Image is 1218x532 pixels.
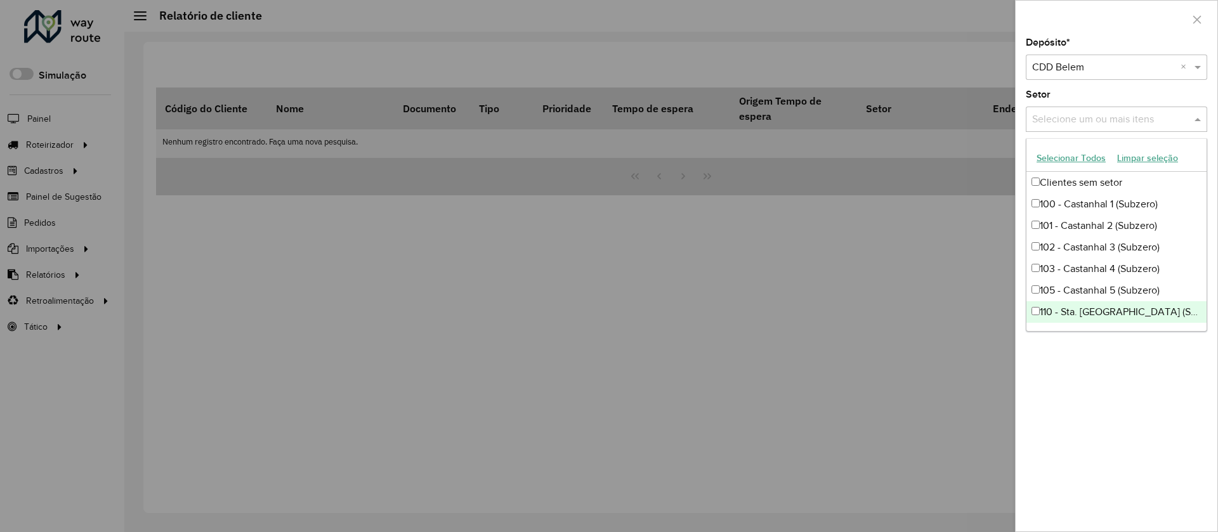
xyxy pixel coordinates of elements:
div: 105 - Castanhal 5 (Subzero) [1026,280,1207,301]
button: Selecionar Todos [1031,148,1111,168]
button: Limpar seleção [1111,148,1184,168]
div: 101 - Castanhal 2 (Subzero) [1026,215,1207,237]
div: 102 - Castanhal 3 (Subzero) [1026,237,1207,258]
div: 110 - Sta. [GEOGRAPHIC_DATA] (Subzero) [1026,301,1207,323]
ng-dropdown-panel: Options list [1026,138,1207,332]
div: 103 - Castanhal 4 (Subzero) [1026,258,1207,280]
div: 100 - Castanhal 1 (Subzero) [1026,193,1207,215]
label: Setor [1026,87,1051,102]
span: Clear all [1181,60,1191,75]
div: 111 - Caraparu (Subzero) [1026,323,1207,344]
label: Depósito [1026,35,1070,50]
div: Clientes sem setor [1026,172,1207,193]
